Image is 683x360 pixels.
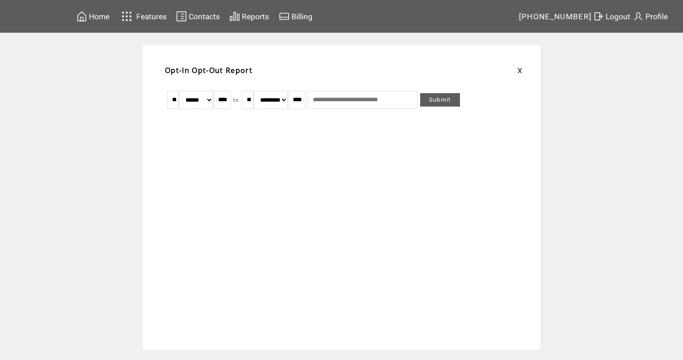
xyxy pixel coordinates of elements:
a: Profile [632,9,669,23]
a: Home [75,9,111,23]
img: profile.svg [633,11,644,22]
img: features.svg [119,9,135,24]
span: Opt-In Opt-Out Report [165,65,253,75]
a: Contacts [175,9,221,23]
a: Logout [592,9,632,23]
span: [PHONE_NUMBER] [519,12,592,21]
img: chart.svg [229,11,240,22]
span: Home [89,12,110,21]
img: contacts.svg [176,11,187,22]
span: Features [136,12,167,21]
span: Contacts [189,12,220,21]
span: Reports [242,12,269,21]
span: Logout [606,12,630,21]
span: Billing [291,12,312,21]
a: Submit [420,93,460,107]
a: Features [118,8,168,25]
img: exit.svg [593,11,604,22]
span: to [233,97,239,103]
a: Reports [228,9,270,23]
a: Billing [278,9,314,23]
img: home.svg [76,11,87,22]
span: Profile [645,12,668,21]
img: creidtcard.svg [279,11,290,22]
